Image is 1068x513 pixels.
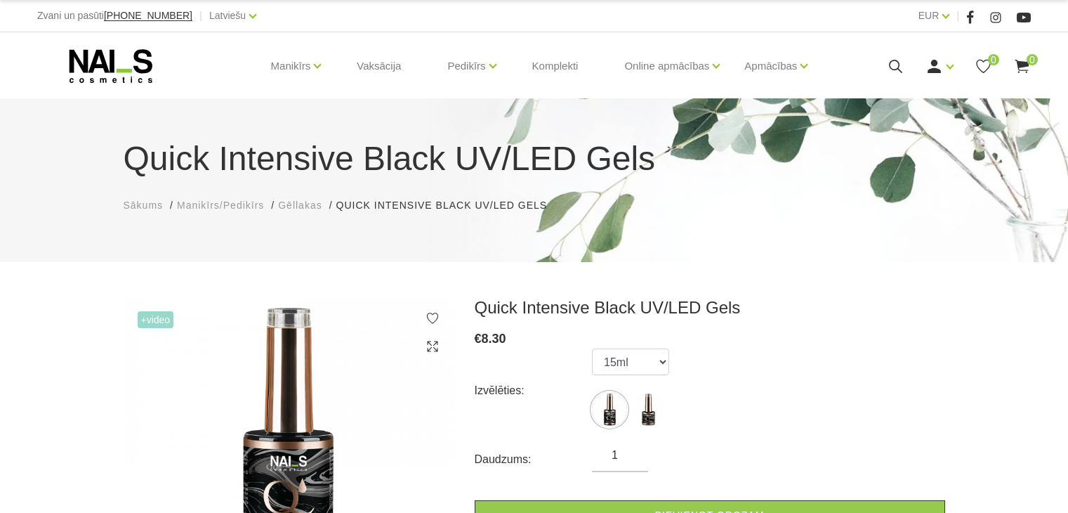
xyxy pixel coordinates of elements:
[199,7,202,25] span: |
[124,198,164,213] a: Sākums
[744,38,797,94] a: Apmācības
[624,38,709,94] a: Online apmācības
[124,200,164,211] span: Sākums
[278,198,322,213] a: Gēllakas
[209,7,246,24] a: Latviešu
[475,297,945,318] h3: Quick Intensive Black UV/LED Gels
[475,332,482,346] span: €
[988,54,999,65] span: 0
[521,32,590,100] a: Komplekti
[475,379,593,402] div: Izvēlēties:
[956,7,959,25] span: |
[138,311,174,328] span: +Video
[592,392,627,427] img: ...
[37,7,192,25] div: Zvani un pasūti
[345,32,412,100] a: Vaksācija
[918,7,940,24] a: EUR
[1027,54,1038,65] span: 0
[482,332,506,346] span: 8.30
[475,448,593,471] div: Daudzums:
[124,134,945,184] h1: Quick Intensive Black UV/LED Gels
[177,198,264,213] a: Manikīrs/Pedikīrs
[278,200,322,211] span: Gēllakas
[1013,58,1031,75] a: 0
[271,38,311,94] a: Manikīrs
[447,38,485,94] a: Pedikīrs
[104,10,192,21] span: [PHONE_NUMBER]
[975,58,992,75] a: 0
[177,200,264,211] span: Manikīrs/Pedikīrs
[631,392,666,427] img: ...
[336,198,562,213] li: Quick Intensive Black UV/LED Gels
[104,11,192,21] a: [PHONE_NUMBER]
